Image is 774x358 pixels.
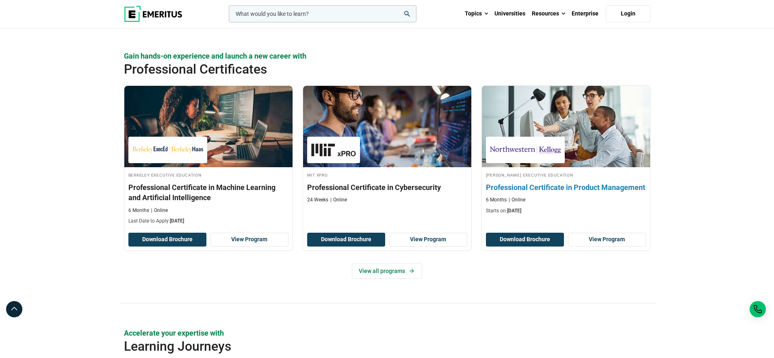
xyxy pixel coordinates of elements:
[490,141,561,159] img: Kellogg Executive Education
[389,233,467,247] a: View Program
[128,207,149,214] p: 6 Months
[486,233,564,247] button: Download Brochure
[124,86,293,229] a: AI and Machine Learning Course by Berkeley Executive Education - September 4, 2025 Berkeley Execu...
[486,182,646,192] h3: Professional Certificate in Product Management
[330,196,347,203] p: Online
[352,263,422,279] a: View all programs
[303,86,471,167] img: Professional Certificate in Cybersecurity | Online Technology Course
[311,141,356,159] img: MIT xPRO
[303,86,471,207] a: Technology Course by MIT xPRO - MIT xPRO MIT xPRO Professional Certificate in Cybersecurity 24 We...
[482,86,650,218] a: Product Design and Innovation Course by Kellogg Executive Education - September 4, 2025 Kellogg E...
[128,218,288,225] p: Last Date to Apply:
[170,218,184,224] span: [DATE]
[124,51,650,61] p: Gain hands-on experience and launch a new career with
[307,182,467,192] h3: Professional Certificate in Cybersecurity
[124,61,598,77] h2: Professional Certificates
[307,196,328,203] p: 24 Weeks
[124,86,293,167] img: Professional Certificate in Machine Learning and Artificial Intelligence | Online AI and Machine ...
[507,208,521,214] span: [DATE]
[606,5,650,22] a: Login
[128,233,206,247] button: Download Brochure
[473,82,658,171] img: Professional Certificate in Product Management | Online Product Design and Innovation Course
[151,207,168,214] p: Online
[307,171,467,178] h4: MIT xPRO
[128,171,288,178] h4: Berkeley Executive Education
[132,141,203,159] img: Berkeley Executive Education
[486,196,507,203] p: 6 Months
[229,5,416,22] input: woocommerce-product-search-field-0
[124,338,598,354] h2: Learning Journeys
[124,328,650,338] p: Accelerate your expertise with
[128,182,288,203] h3: Professional Certificate in Machine Learning and Artificial Intelligence
[486,207,646,214] p: Starts on:
[509,196,525,203] p: Online
[486,171,646,178] h4: [PERSON_NAME] Executive Education
[307,233,385,247] button: Download Brochure
[568,233,646,247] a: View Program
[210,233,288,247] a: View Program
